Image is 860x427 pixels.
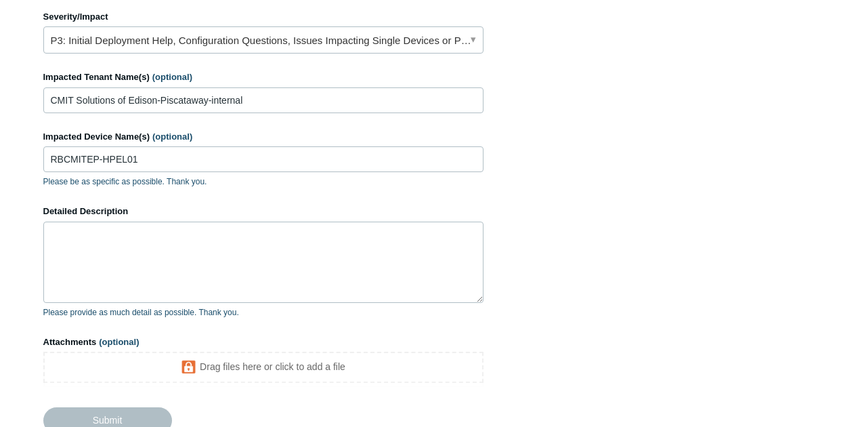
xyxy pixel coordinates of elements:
[152,131,192,142] span: (optional)
[43,205,483,218] label: Detailed Description
[152,72,192,82] span: (optional)
[43,10,483,24] label: Severity/Impact
[99,337,139,347] span: (optional)
[43,335,483,349] label: Attachments
[43,130,483,144] label: Impacted Device Name(s)
[43,70,483,84] label: Impacted Tenant Name(s)
[43,26,483,54] a: P3: Initial Deployment Help, Configuration Questions, Issues Impacting Single Devices or Past Out...
[43,306,483,319] p: Please provide as much detail as possible. Thank you.
[43,176,483,188] p: Please be as specific as possible. Thank you.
